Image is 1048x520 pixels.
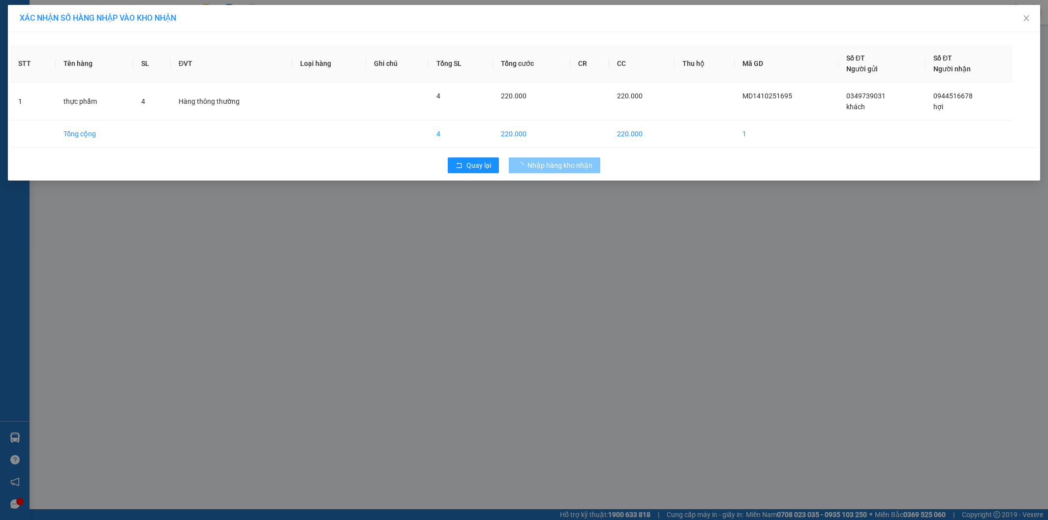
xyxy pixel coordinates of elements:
[846,54,865,62] span: Số ĐT
[933,65,971,73] span: Người nhận
[527,160,592,171] span: Nhập hàng kho nhận
[570,45,609,83] th: CR
[1022,14,1030,22] span: close
[56,121,133,148] td: Tổng cộng
[10,45,56,83] th: STT
[171,45,292,83] th: ĐVT
[1013,5,1040,32] button: Close
[436,92,440,100] span: 4
[617,92,643,100] span: 220.000
[933,54,952,62] span: Số ĐT
[501,92,526,100] span: 220.000
[20,13,176,23] span: XÁC NHẬN SỐ HÀNG NHẬP VÀO KHO NHẬN
[846,92,886,100] span: 0349739031
[735,121,838,148] td: 1
[10,83,56,121] td: 1
[56,45,133,83] th: Tên hàng
[675,45,735,83] th: Thu hộ
[171,83,292,121] td: Hàng thông thường
[609,121,675,148] td: 220.000
[141,97,145,105] span: 4
[846,65,878,73] span: Người gửi
[609,45,675,83] th: CC
[292,45,366,83] th: Loại hàng
[742,92,792,100] span: MD1410251695
[448,157,499,173] button: rollbackQuay lại
[466,160,491,171] span: Quay lại
[493,121,570,148] td: 220.000
[735,45,838,83] th: Mã GD
[133,45,171,83] th: SL
[509,157,600,173] button: Nhập hàng kho nhận
[493,45,570,83] th: Tổng cước
[56,83,133,121] td: thực phẩm
[429,121,493,148] td: 4
[517,162,527,169] span: loading
[456,162,462,170] span: rollback
[933,103,943,111] span: hợi
[429,45,493,83] th: Tổng SL
[846,103,865,111] span: khách
[933,92,973,100] span: 0944516678
[366,45,429,83] th: Ghi chú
